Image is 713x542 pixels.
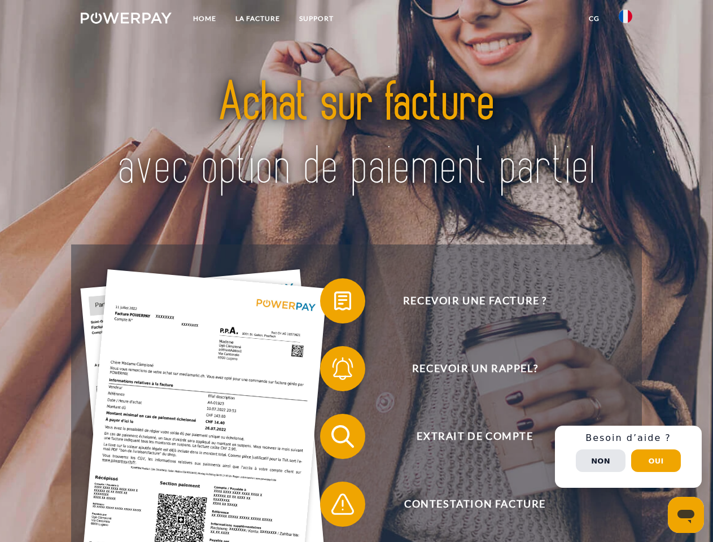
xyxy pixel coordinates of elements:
img: qb_bell.svg [329,355,357,383]
button: Contestation Facture [320,482,614,527]
img: qb_bill.svg [329,287,357,315]
a: LA FACTURE [226,8,290,29]
span: Extrait de compte [336,414,613,459]
img: fr [619,10,632,23]
img: title-powerpay_fr.svg [108,54,605,216]
button: Non [576,449,625,472]
div: Schnellhilfe [555,426,702,488]
a: CG [579,8,609,29]
a: Support [290,8,343,29]
h3: Besoin d’aide ? [562,432,695,444]
button: Recevoir une facture ? [320,278,614,324]
img: qb_warning.svg [329,490,357,518]
button: Oui [631,449,681,472]
button: Recevoir un rappel? [320,346,614,391]
img: logo-powerpay-white.svg [81,12,172,24]
a: Home [183,8,226,29]
span: Recevoir une facture ? [336,278,613,324]
span: Contestation Facture [336,482,613,527]
iframe: Bouton de lancement de la fenêtre de messagerie [668,497,704,533]
button: Extrait de compte [320,414,614,459]
img: qb_search.svg [329,422,357,451]
span: Recevoir un rappel? [336,346,613,391]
